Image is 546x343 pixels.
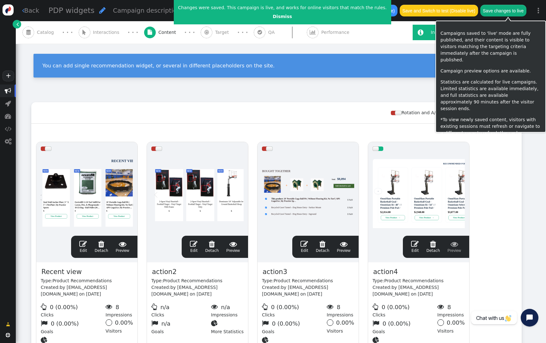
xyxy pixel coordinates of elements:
a: Edit [411,240,419,253]
span:  [5,138,11,145]
span:  [79,240,87,248]
span: Interactions [93,29,122,36]
span: Preview [337,240,350,253]
div: Goals [373,318,437,335]
span: 0 (0.00%) [50,304,78,310]
span:  [447,240,461,248]
span: 8 [116,304,119,310]
span: Content [158,29,179,36]
div: You can add single recommendation widget, or several in different placeholders on the site. [42,63,519,69]
div: · · · [185,28,195,37]
div: · · · [62,28,73,37]
span: Detach [205,240,219,253]
span: by [EMAIL_ADDRESS][DOMAIN_NAME] on [DATE] [262,285,328,296]
a:  Catalog · · · [22,21,79,44]
div: Type: [373,278,465,284]
span:  [151,320,160,327]
span: Product Recommendations [52,278,112,283]
a:  Performance [307,21,363,44]
span: action3 [262,267,288,278]
a: Detach [426,240,440,253]
span:  [148,30,152,35]
span: 0 (0.00%) [382,304,410,310]
a: Dismiss [273,14,292,19]
span:  [106,303,114,310]
div: Type: [41,278,133,284]
p: Statistics are calculated for live campaigns. Limited statistics are available immediately, and f... [440,79,541,112]
span:  [5,113,11,119]
span: QA [268,29,277,36]
div: Clicks [373,302,437,319]
div: Impressions [106,302,133,319]
a: + [3,71,14,81]
span: by [EMAIL_ADDRESS][DOMAIN_NAME] on [DATE] [151,285,218,296]
span: Product Recommendations [274,278,333,283]
span:  [204,30,209,35]
div: Type: [151,278,244,284]
span:  [316,240,329,248]
button: Save and Switch to test (Disable live) [400,5,478,16]
span:  [310,30,316,35]
span:  [437,303,446,310]
div: Rotation and A/B testing mode [391,109,474,116]
div: Impressions [437,302,465,319]
a: Preview [337,240,350,253]
span:  [41,303,48,310]
a: ⋮ [531,1,546,20]
span:  [5,88,11,94]
span:  [226,240,240,248]
div: Visitors [327,318,354,335]
div: More Statistics [211,318,244,335]
span:  [22,7,24,14]
span:  [373,320,381,327]
span: Preview [226,240,240,253]
a:  [13,20,21,28]
span: Recent view [41,267,82,278]
a: Detach [94,240,108,253]
div: Created: [41,284,133,297]
div: Type: [262,278,354,284]
span:  [6,321,10,328]
span:  [327,303,335,310]
span: n/a [161,304,170,310]
a:  [2,319,15,330]
span: 0 (0.00%) [383,320,411,327]
button: Save changes to live [480,5,526,16]
img: logo-icon.svg [3,4,14,16]
p: *To view newly saved content, visitors with existing sessions must refresh or navigate to a diffe... [440,116,541,136]
div: · · · [128,28,138,37]
div: Impressions [327,302,354,319]
span:  [151,303,159,310]
span:  [6,333,10,337]
div: Goals [151,318,211,335]
span: n/a [161,320,171,327]
span: 0 (0.00%) [271,304,299,310]
span:  [262,303,270,310]
span:  [5,100,11,107]
div: Goals [262,318,327,335]
span:  [26,30,31,35]
span: 8 [447,304,451,310]
span: 0.00% [447,319,465,326]
span:  [205,240,219,248]
span: Preview [116,240,129,253]
span: by [EMAIL_ADDRESS][DOMAIN_NAME] on [DATE] [373,285,439,296]
span:  [418,29,423,36]
span:  [211,320,220,327]
span:  [5,126,11,132]
span: 0 (0.00%) [272,320,300,327]
div: Clicks [151,302,211,319]
div: Visitors [106,318,133,335]
a: Edit [300,240,308,253]
span: Detach [316,240,329,253]
p: Campaign preview options are available. [440,68,541,74]
span: Preview [447,240,461,253]
a:  Target · · · [201,21,254,44]
span: Catalog [37,29,57,36]
span:  [16,21,19,28]
a: Detach [205,240,219,253]
span:  [426,240,440,248]
a:  Content · · · [144,21,201,44]
span:  [300,240,308,248]
span: action2 [151,267,177,278]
